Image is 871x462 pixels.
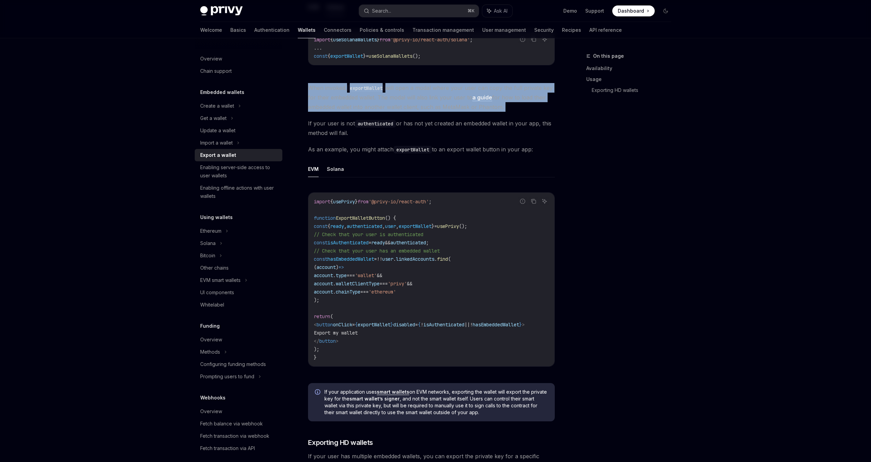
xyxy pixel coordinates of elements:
span: linkedAccounts [396,256,434,262]
span: hasEmbeddedWallet [328,256,374,262]
a: Configuring funding methods [195,358,282,370]
span: type [336,272,347,278]
span: '@privy-io/react-auth/solana' [390,37,470,43]
strong: smart wallet’s signer [349,396,400,402]
button: Copy the contents from the code block [529,35,538,44]
span: ( [330,313,333,320]
span: < [314,322,317,328]
span: , [382,223,385,229]
code: authenticated [355,120,396,127]
div: Bitcoin [200,252,215,260]
span: exportWallet [330,53,363,59]
a: API reference [589,22,622,38]
span: </ [314,338,319,344]
span: = [369,240,371,246]
div: EVM smart wallets [200,276,241,284]
span: isAuthenticated [328,240,369,246]
a: Availability [586,63,677,74]
span: = [374,256,377,262]
span: . [333,281,336,287]
span: Ask AI [494,8,508,14]
span: 'privy' [388,281,407,287]
div: Methods [200,348,220,356]
div: Import a wallet [200,139,233,147]
span: from [380,37,390,43]
button: Report incorrect code [518,197,527,206]
span: } [519,322,522,328]
span: As an example, you might attach to an export wallet button in your app: [308,145,555,154]
span: = [366,53,369,59]
a: Demo [563,8,577,14]
a: a guide [472,94,492,101]
span: ⌘ K [467,8,475,14]
div: Update a wallet [200,126,235,135]
a: Security [534,22,554,38]
span: ready [371,240,385,246]
a: smart wallets [377,389,409,395]
button: Search...⌘K [359,5,479,17]
a: Policies & controls [360,22,404,38]
a: Chain support [195,65,282,77]
span: } [432,223,434,229]
button: EVM [308,161,319,177]
span: (); [459,223,467,229]
a: Update a wallet [195,124,282,137]
span: function [314,215,336,221]
div: Export a wallet [200,151,236,159]
span: (); [412,53,421,59]
span: Export my wallet [314,330,358,336]
span: ; [470,37,473,43]
span: ; [429,199,432,205]
span: !! [377,256,382,262]
span: = [415,322,418,328]
span: => [338,264,344,270]
span: 'wallet' [355,272,377,278]
span: ExportWalletButton [336,215,385,221]
a: Fetch balance via webhook [195,418,282,430]
span: { [355,322,358,328]
span: account [314,281,333,287]
a: Exporting HD wallets [592,85,677,96]
a: Support [585,8,604,14]
a: Export a wallet [195,149,282,161]
span: const [314,240,328,246]
span: // Check that your user has an embedded wallet [314,248,440,254]
div: Fetch transaction via webhook [200,432,269,440]
div: Get a wallet [200,114,227,122]
a: Authentication [254,22,290,38]
span: hasEmbeddedWallet [473,322,519,328]
span: () { [385,215,396,221]
span: } [363,53,366,59]
div: UI components [200,288,234,297]
div: Other chains [200,264,229,272]
span: const [314,223,328,229]
span: > [336,338,338,344]
span: If your application uses on EVM networks, exporting the wallet will export the private key for th... [324,389,548,416]
span: { [328,223,330,229]
a: Overview [195,405,282,418]
span: import [314,199,330,205]
div: Chain support [200,67,232,75]
span: onClick [333,322,352,328]
span: ); [314,346,319,352]
svg: Info [315,389,322,396]
span: ( [314,264,317,270]
span: = [352,322,355,328]
h5: Webhooks [200,394,226,402]
span: { [330,37,333,43]
a: Welcome [200,22,222,38]
div: Overview [200,336,222,344]
div: Enabling offline actions with user wallets [200,184,278,200]
span: exportWallet [358,322,390,328]
span: ( [448,256,451,262]
a: Enabling server-side access to user wallets [195,161,282,182]
div: Whitelabel [200,301,224,309]
a: UI components [195,286,282,299]
div: Enabling server-side access to user wallets [200,163,278,180]
span: . [333,289,336,295]
span: When invoked, will open a modal where your user can copy the full private key for their embedded ... [308,83,555,112]
a: Other chains [195,262,282,274]
span: find [437,256,448,262]
span: usePrivy [437,223,459,229]
span: return [314,313,330,320]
